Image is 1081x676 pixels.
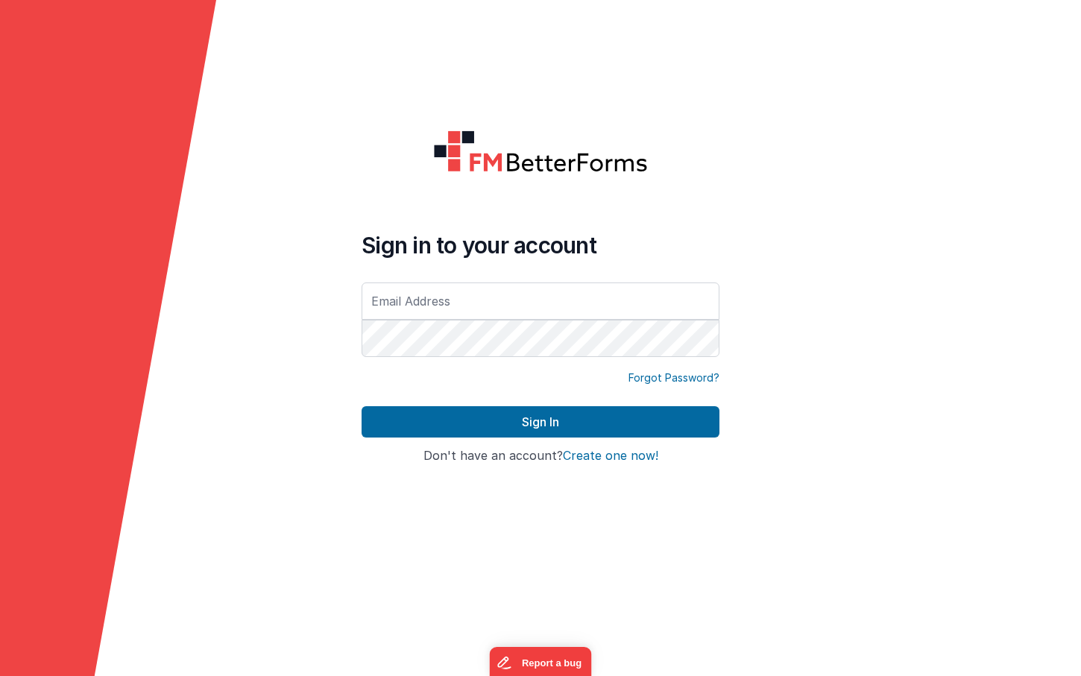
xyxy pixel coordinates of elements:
button: Create one now! [563,449,658,463]
a: Forgot Password? [628,370,719,385]
h4: Sign in to your account [362,232,719,259]
h4: Don't have an account? [362,449,719,463]
button: Sign In [362,406,719,437]
input: Email Address [362,282,719,320]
